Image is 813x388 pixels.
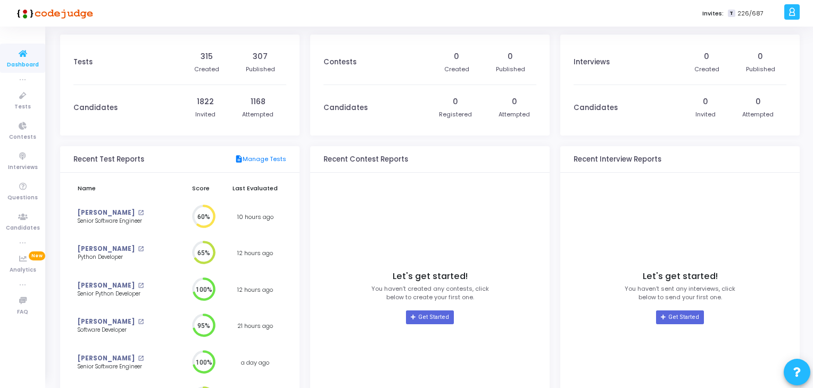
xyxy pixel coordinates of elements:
a: [PERSON_NAME] [78,317,135,326]
div: Attempted [742,110,774,119]
span: Analytics [10,266,36,275]
h3: Recent Test Reports [73,155,144,164]
div: 0 [453,96,458,107]
div: Created [694,65,719,74]
mat-icon: open_in_new [138,283,144,289]
mat-icon: open_in_new [138,356,144,361]
h3: Recent Contest Reports [323,155,408,164]
mat-icon: open_in_new [138,319,144,325]
span: T [728,10,735,18]
div: Attempted [499,110,530,119]
div: Invited [695,110,716,119]
div: 315 [201,51,213,62]
a: Get Started [656,310,703,324]
h4: Let's get started! [393,271,468,282]
span: New [29,251,45,260]
mat-icon: open_in_new [138,246,144,252]
div: 0 [756,96,761,107]
div: 0 [703,96,708,107]
div: Created [194,65,219,74]
a: [PERSON_NAME] [78,208,135,217]
div: Published [496,65,525,74]
a: [PERSON_NAME] [78,244,135,254]
th: Name [73,178,178,199]
span: Contests [9,133,36,142]
div: 0 [508,51,513,62]
th: Last Evaluated [224,178,286,199]
div: 307 [253,51,268,62]
p: You haven’t sent any interviews, click below to send your first one. [625,284,735,302]
td: a day ago [224,344,286,381]
div: Python Developer [78,254,160,262]
span: 226/687 [737,9,764,18]
div: Senior Software Engineer [78,363,160,371]
h3: Candidates [574,104,618,112]
a: Manage Tests [235,155,286,164]
td: 10 hours ago [224,199,286,235]
span: Questions [7,193,38,203]
mat-icon: open_in_new [138,210,144,216]
h3: Interviews [574,58,610,66]
div: Published [746,65,775,74]
h3: Candidates [73,104,118,112]
a: [PERSON_NAME] [78,354,135,363]
img: logo [13,3,93,24]
div: Created [444,65,469,74]
a: [PERSON_NAME] [78,281,135,290]
div: Software Developer [78,326,160,334]
span: Candidates [6,224,40,233]
h3: Tests [73,58,93,66]
td: 12 hours ago [224,272,286,308]
div: 0 [454,51,459,62]
div: Senior Python Developer [78,290,160,298]
label: Invites: [702,9,724,18]
div: Invited [195,110,215,119]
a: Get Started [406,310,453,324]
h3: Recent Interview Reports [574,155,661,164]
div: 0 [704,51,709,62]
div: Attempted [242,110,273,119]
th: Score [178,178,224,199]
div: 1168 [251,96,266,107]
mat-icon: description [235,155,243,164]
td: 12 hours ago [224,235,286,272]
h3: Contests [323,58,356,66]
div: 1822 [197,96,214,107]
div: 0 [758,51,763,62]
div: Senior Software Engineer [78,217,160,225]
span: Dashboard [7,61,39,70]
h3: Candidates [323,104,368,112]
span: Interviews [8,163,38,172]
div: Published [246,65,275,74]
span: Tests [14,103,31,112]
div: 0 [512,96,517,107]
h4: Let's get started! [643,271,718,282]
div: Registered [439,110,472,119]
td: 21 hours ago [224,308,286,344]
span: FAQ [17,308,28,317]
p: You haven’t created any contests, click below to create your first one. [371,284,489,302]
